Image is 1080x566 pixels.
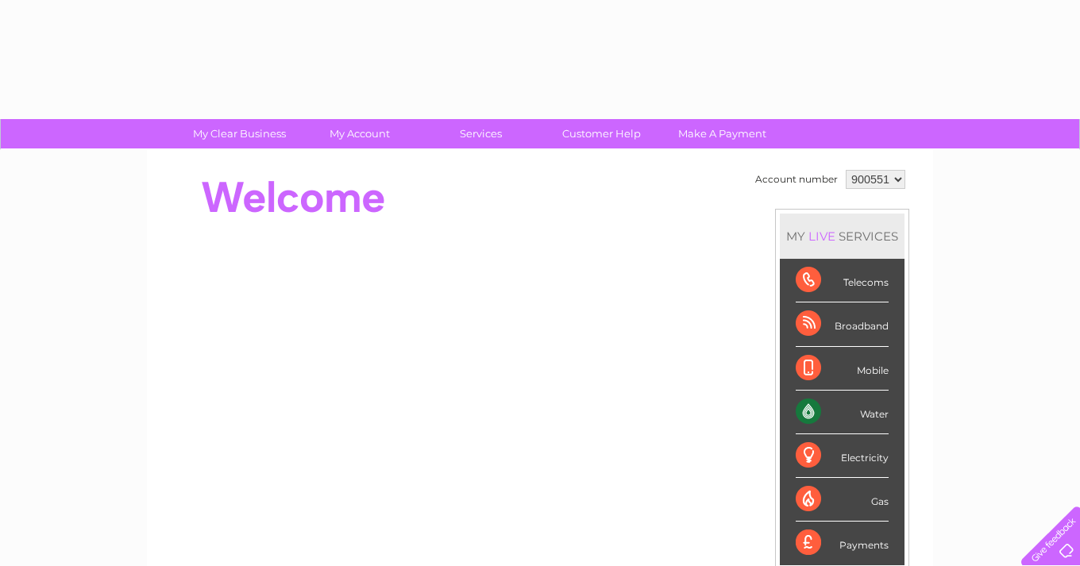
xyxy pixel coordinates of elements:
[796,478,889,522] div: Gas
[415,119,546,148] a: Services
[805,229,839,244] div: LIVE
[295,119,426,148] a: My Account
[796,302,889,346] div: Broadband
[780,214,904,259] div: MY SERVICES
[796,259,889,302] div: Telecoms
[174,119,305,148] a: My Clear Business
[657,119,788,148] a: Make A Payment
[751,166,842,193] td: Account number
[796,522,889,564] div: Payments
[796,347,889,391] div: Mobile
[796,434,889,478] div: Electricity
[536,119,667,148] a: Customer Help
[796,391,889,434] div: Water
